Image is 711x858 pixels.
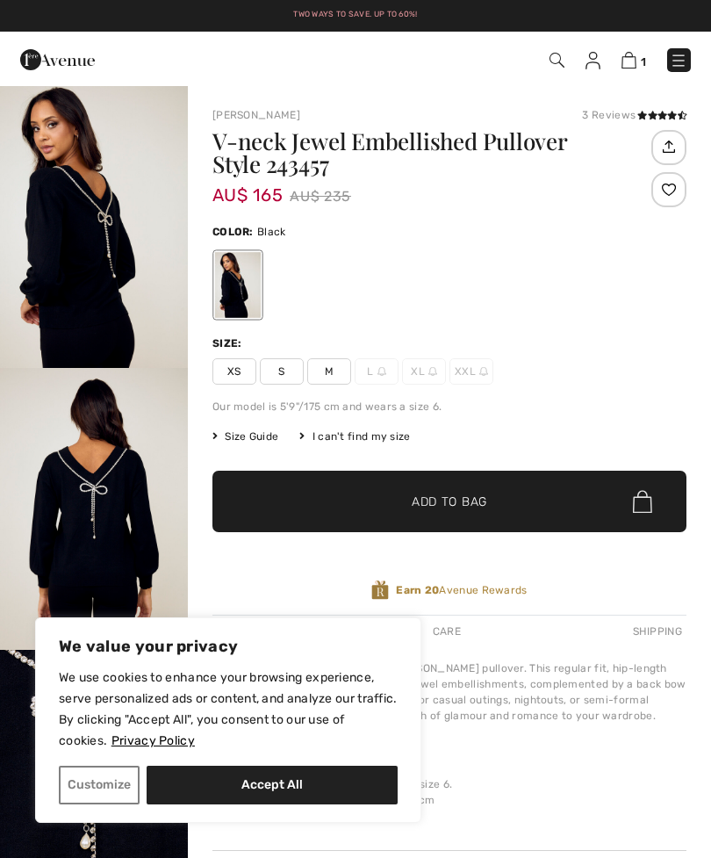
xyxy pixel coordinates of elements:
div: Shipping [628,616,686,647]
p: We value your privacy [59,636,398,657]
button: Accept All [147,766,398,804]
iframe: Opens a widget where you can find more information [598,805,693,849]
img: Avenue Rewards [371,580,389,601]
div: Details [212,616,265,647]
img: ring-m.svg [479,367,488,376]
img: 1ère Avenue [20,42,95,77]
span: XXL [449,358,493,385]
span: M [307,358,351,385]
span: Add to Bag [412,493,487,511]
span: 1 [641,55,646,68]
p: We use cookies to enhance your browsing experience, serve personalized ads or content, and analyz... [59,667,398,752]
div: Care [428,616,465,647]
a: Privacy Policy [111,732,196,749]
a: Two ways to save. Up to 60%! [293,10,417,18]
span: AU$ 165 [212,167,283,205]
li: Elastic waist [223,761,686,776]
img: ring-m.svg [377,367,386,376]
div: 3 Reviews [582,107,686,123]
div: We value your privacy [35,617,421,823]
a: 1ère Avenue [20,50,95,67]
div: Discover the chic elegance of the [PERSON_NAME] pullover. This regular fit, hip-length piece feat... [212,660,686,724]
img: ring-m.svg [428,367,437,376]
img: Shopping Bag [621,52,636,68]
img: My Info [585,52,600,69]
button: Add to Bag [212,471,686,532]
span: XL [402,358,446,385]
span: L [355,358,399,385]
div: Black [215,252,261,318]
h1: V-neck Jewel Embellished Pullover Style 243457 [212,130,647,176]
span: Black [257,226,286,238]
li: Approximate length (size 12): 28" - 71 cm [223,792,686,808]
span: Size Guide [212,429,278,444]
a: [PERSON_NAME] [212,109,300,121]
img: Search [549,53,564,68]
span: S [260,358,304,385]
a: 1 [621,49,646,70]
li: 100% Polyester [223,745,686,761]
span: Color: [212,226,254,238]
div: Size: [212,335,246,351]
div: I can't find my size [299,429,410,444]
img: Share [654,132,683,162]
img: Menu [670,52,687,69]
li: Our model is 5'9"/175 cm and wears a size 6. [223,776,686,792]
button: Customize [59,766,140,804]
span: Avenue Rewards [396,582,527,598]
span: AU$ 235 [290,184,351,210]
img: Bag.svg [633,490,652,513]
div: Our model is 5'9"/175 cm and wears a size 6. [212,399,686,415]
strong: Earn 20 [396,584,439,596]
span: XS [212,358,256,385]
